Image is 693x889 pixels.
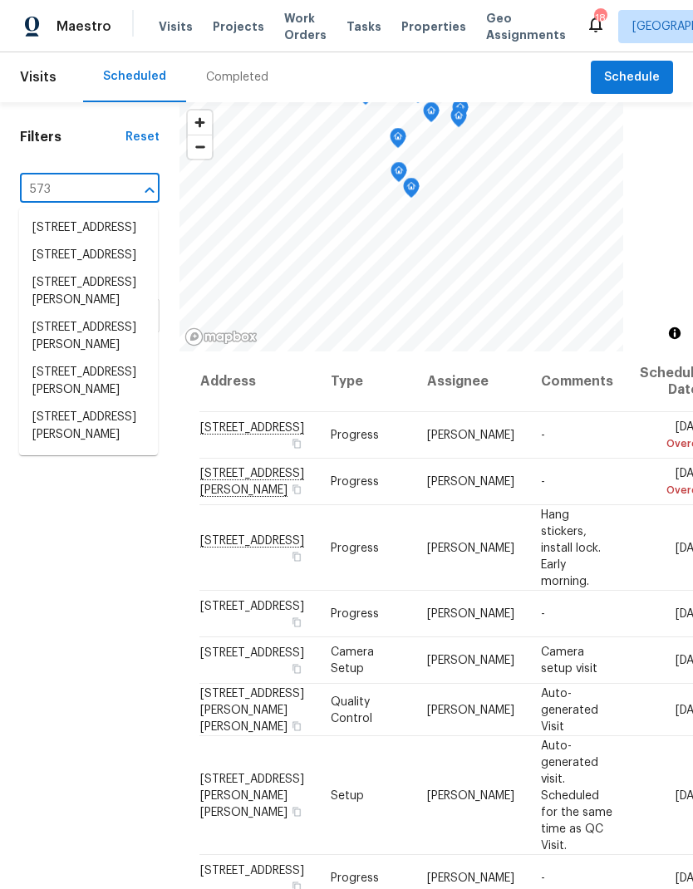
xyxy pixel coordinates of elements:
span: [PERSON_NAME] [427,655,514,666]
span: [PERSON_NAME] [427,872,514,884]
span: [PERSON_NAME] [427,704,514,715]
span: Work Orders [284,10,327,43]
span: - [541,872,545,884]
li: [STREET_ADDRESS][PERSON_NAME] [19,359,158,404]
span: Visits [159,18,193,35]
button: Copy Address [289,482,304,497]
span: - [541,430,545,441]
h1: Filters [20,129,125,145]
button: Zoom in [188,111,212,135]
div: Map marker [391,162,407,188]
span: Progress [331,476,379,488]
li: [STREET_ADDRESS][PERSON_NAME] [19,269,158,314]
div: Scheduled [103,68,166,85]
div: Map marker [450,107,467,133]
span: [STREET_ADDRESS] [200,601,304,612]
button: Zoom out [188,135,212,159]
span: Hang stickers, install lock. Early morning. [541,508,601,587]
span: [STREET_ADDRESS][PERSON_NAME][PERSON_NAME] [200,773,304,818]
input: Search for an address... [20,177,113,203]
span: [STREET_ADDRESS] [200,865,304,877]
div: Map marker [423,102,440,128]
span: [STREET_ADDRESS][PERSON_NAME][PERSON_NAME] [200,687,304,732]
span: [PERSON_NAME] [427,542,514,553]
div: Completed [206,69,268,86]
button: Copy Address [289,615,304,630]
li: [STREET_ADDRESS][PERSON_NAME] [19,314,158,359]
span: Quality Control [331,695,372,724]
span: Progress [331,430,379,441]
span: Camera setup visit [541,646,597,675]
span: - [541,608,545,620]
button: Toggle attribution [665,323,685,343]
span: - [541,476,545,488]
span: Maestro [57,18,111,35]
li: [STREET_ADDRESS][PERSON_NAME] [19,404,158,449]
button: Copy Address [289,661,304,676]
th: Assignee [414,351,528,412]
span: Setup [331,789,364,801]
span: Progress [331,608,379,620]
span: Progress [331,542,379,553]
div: Reset [125,129,160,145]
span: [PERSON_NAME] [427,476,514,488]
span: [PERSON_NAME] [427,789,514,801]
span: [STREET_ADDRESS] [200,647,304,659]
th: Type [317,351,414,412]
div: Map marker [403,178,420,204]
li: [STREET_ADDRESS] [19,214,158,242]
button: Copy Address [289,548,304,563]
span: Progress [331,872,379,884]
span: Tasks [346,21,381,32]
th: Address [199,351,317,412]
span: Camera Setup [331,646,374,675]
span: Properties [401,18,466,35]
li: [STREET_ADDRESS] [19,242,158,269]
button: Copy Address [289,803,304,818]
span: Auto-generated Visit [541,687,598,732]
a: Mapbox homepage [184,327,258,346]
span: Auto-generated visit. Scheduled for the same time as QC Visit. [541,739,612,851]
button: Copy Address [289,436,304,451]
span: Schedule [604,67,660,88]
span: [PERSON_NAME] [427,430,514,441]
span: [PERSON_NAME] [427,608,514,620]
canvas: Map [179,102,623,351]
button: Close [138,179,161,202]
span: Projects [213,18,264,35]
span: Geo Assignments [486,10,566,43]
span: Toggle attribution [670,324,680,342]
div: Map marker [390,128,406,154]
button: Copy Address [289,718,304,733]
span: Visits [20,59,57,96]
div: 18 [594,10,606,27]
button: Schedule [591,61,673,95]
th: Comments [528,351,627,412]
